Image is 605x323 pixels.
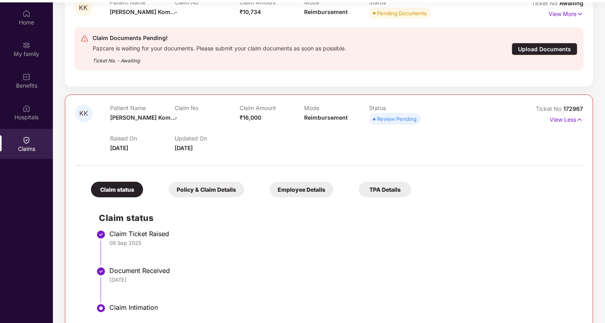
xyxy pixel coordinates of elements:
[99,211,575,225] h2: Claim status
[110,114,175,121] span: [PERSON_NAME] Kom...
[110,8,175,15] span: [PERSON_NAME] Kom...
[109,276,575,283] div: [DATE]
[270,182,333,197] div: Employee Details
[109,267,575,275] div: Document Received
[96,230,106,239] img: svg+xml;base64,PHN2ZyBpZD0iU3RlcC1Eb25lLTMyeDMyIiB4bWxucz0iaHR0cDovL3d3dy53My5vcmcvMjAwMC9zdmciIH...
[240,114,261,121] span: ₹16,000
[550,113,583,124] p: View Less
[175,104,239,111] p: Claim No
[359,182,411,197] div: TPA Details
[169,182,244,197] div: Policy & Claim Details
[22,104,30,112] img: svg+xml;base64,PHN2ZyBpZD0iSG9zcGl0YWxzIiB4bWxucz0iaHR0cDovL3d3dy53My5vcmcvMjAwMC9zdmciIHdpZHRoPS...
[304,114,348,121] span: Reimbursement
[377,9,427,17] div: Pending Documents
[549,8,583,18] p: View More
[93,33,346,43] div: Claim Documents Pending!
[22,136,30,144] img: svg+xml;base64,PHN2ZyBpZD0iQ2xhaW0iIHhtbG5zPSJodHRwOi8vd3d3LnczLm9yZy8yMDAwL3N2ZyIgd2lkdGg9IjIwIi...
[377,115,417,123] div: Review Pending
[577,10,583,18] img: svg+xml;base64,PHN2ZyB4bWxucz0iaHR0cDovL3d3dy53My5vcmcvMjAwMC9zdmciIHdpZHRoPSIxNyIgaGVpZ2h0PSIxNy...
[109,239,575,247] div: 09 Sep 2025
[563,105,583,112] span: 172967
[93,43,346,52] div: Pazcare is waiting for your documents. Please submit your claim documents as soon as possible.
[304,104,369,111] p: Mode
[22,41,30,49] img: svg+xml;base64,PHN2ZyB3aWR0aD0iMjAiIGhlaWdodD0iMjAiIHZpZXdCb3g9IjAgMCAyMCAyMCIgZmlsbD0ibm9uZSIgeG...
[79,4,88,11] span: KK
[175,114,177,121] span: -
[91,182,143,197] div: Claim status
[110,135,175,142] p: Raised On
[240,104,304,111] p: Claim Amount
[240,8,261,15] span: ₹10,734
[109,303,575,311] div: Claim Intimation
[175,144,193,151] span: [DATE]
[22,73,30,81] img: svg+xml;base64,PHN2ZyBpZD0iQmVuZWZpdHMiIHhtbG5zPSJodHRwOi8vd3d3LnczLm9yZy8yMDAwL3N2ZyIgd2lkdGg9Ij...
[512,43,577,55] div: Upload Documents
[110,144,128,151] span: [DATE]
[369,104,434,111] p: Status
[175,135,239,142] p: Updated On
[93,52,346,64] div: Ticket No. - Awaiting
[304,8,348,15] span: Reimbursement
[536,105,563,112] span: Ticket No
[96,303,106,313] img: svg+xml;base64,PHN2ZyBpZD0iU3RlcC1BY3RpdmUtMzJ4MzIiIHhtbG5zPSJodHRwOi8vd3d3LnczLm9yZy8yMDAwL3N2Zy...
[109,230,575,238] div: Claim Ticket Raised
[81,34,89,42] img: svg+xml;base64,PHN2ZyB4bWxucz0iaHR0cDovL3d3dy53My5vcmcvMjAwMC9zdmciIHdpZHRoPSIyNCIgaGVpZ2h0PSIyNC...
[110,104,175,111] p: Patient Name
[22,10,30,18] img: svg+xml;base64,PHN2ZyBpZD0iSG9tZSIgeG1sbnM9Imh0dHA6Ly93d3cudzMub3JnLzIwMDAvc3ZnIiB3aWR0aD0iMjAiIG...
[175,8,177,15] span: -
[79,110,88,117] span: KK
[96,267,106,276] img: svg+xml;base64,PHN2ZyBpZD0iU3RlcC1Eb25lLTMyeDMyIiB4bWxucz0iaHR0cDovL3d3dy53My5vcmcvMjAwMC9zdmciIH...
[576,115,583,124] img: svg+xml;base64,PHN2ZyB4bWxucz0iaHR0cDovL3d3dy53My5vcmcvMjAwMC9zdmciIHdpZHRoPSIxNyIgaGVpZ2h0PSIxNy...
